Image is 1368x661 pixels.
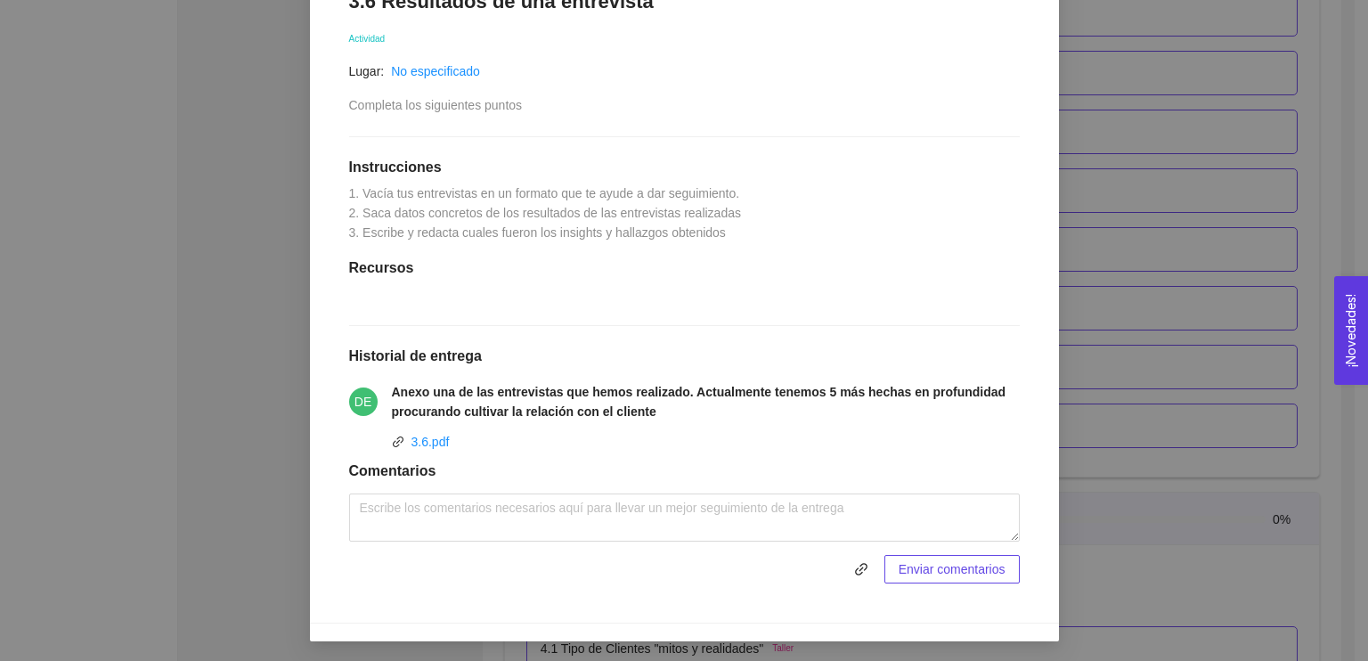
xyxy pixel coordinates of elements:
[392,436,404,448] span: link
[392,385,1006,419] strong: Anexo una de las entrevistas que hemos realizado. Actualmente tenemos 5 más hechas en profundidad...
[354,388,371,416] span: DE
[349,98,523,112] span: Completa los siguientes puntos
[411,435,450,449] a: 3.6.pdf
[847,562,875,576] span: link
[349,259,1020,277] h1: Recursos
[391,64,480,78] a: No especificado
[349,159,1020,176] h1: Instrucciones
[349,61,385,81] article: Lugar:
[848,562,875,576] span: link
[349,462,1020,480] h1: Comentarios
[884,555,1020,583] button: Enviar comentarios
[349,186,744,240] span: 1. Vacía tus entrevistas en un formato que te ayude a dar seguimiento. 2. Saca datos concretos de...
[349,34,386,44] span: Actividad
[899,559,1006,579] span: Enviar comentarios
[349,347,1020,365] h1: Historial de entrega
[847,555,875,583] button: link
[1334,276,1368,385] button: Open Feedback Widget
